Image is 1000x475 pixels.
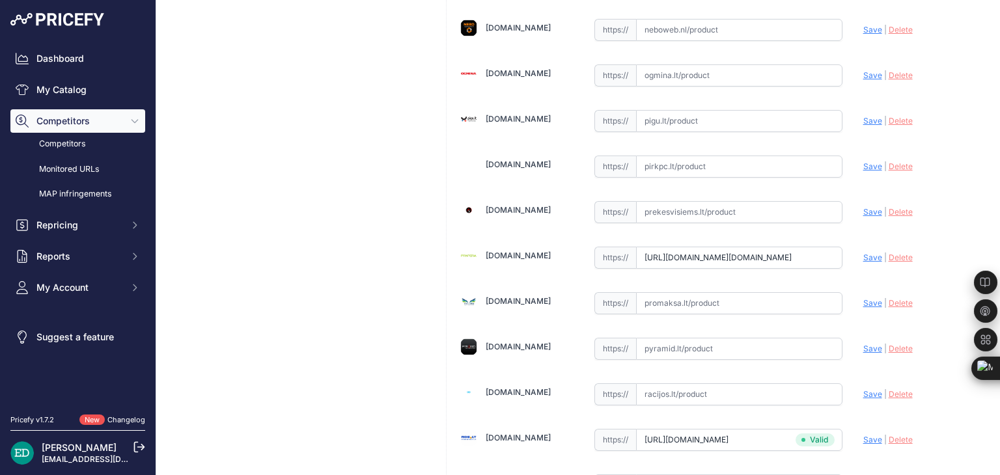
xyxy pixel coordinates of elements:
a: Competitors [10,133,145,156]
a: My Catalog [10,78,145,102]
span: | [884,116,887,126]
span: New [79,414,105,426]
span: Delete [889,252,913,262]
button: Repricing [10,213,145,237]
span: https:// [594,338,636,360]
span: Delete [889,298,913,308]
span: https:// [594,292,636,314]
span: Repricing [36,219,122,232]
span: | [884,298,887,308]
a: [DOMAIN_NAME] [486,296,551,306]
input: ogmina.lt/product [636,64,842,87]
button: Reports [10,245,145,268]
span: Competitors [36,115,122,128]
span: Save [863,70,882,80]
input: pyramid.lt/product [636,338,842,360]
span: | [884,207,887,217]
a: [PERSON_NAME] [42,442,117,453]
a: [EMAIL_ADDRESS][DOMAIN_NAME] [42,454,178,464]
span: Delete [889,25,913,34]
span: Save [863,252,882,262]
span: | [884,161,887,171]
span: Delete [889,344,913,353]
input: promaksa.lt/product [636,292,842,314]
span: Save [863,207,882,217]
button: Competitors [10,109,145,133]
span: https:// [594,247,636,269]
span: Save [863,389,882,399]
span: Save [863,25,882,34]
span: Save [863,298,882,308]
a: [DOMAIN_NAME] [486,433,551,442]
input: rde.lt/product [636,429,842,451]
div: Pricefy v1.7.2 [10,414,54,426]
a: Suggest a feature [10,325,145,349]
button: My Account [10,276,145,299]
span: https:// [594,64,636,87]
input: racijos.lt/product [636,383,842,405]
input: pigu.lt/product [636,110,842,132]
span: https:// [594,19,636,41]
a: [DOMAIN_NAME] [486,251,551,260]
span: | [884,252,887,262]
span: Delete [889,116,913,126]
a: [DOMAIN_NAME] [486,387,551,397]
span: | [884,435,887,444]
span: | [884,70,887,80]
span: Delete [889,70,913,80]
a: [DOMAIN_NAME] [486,205,551,215]
span: https:// [594,110,636,132]
span: Save [863,116,882,126]
input: prekesvisiems.lt/product [636,201,842,223]
img: Pricefy Logo [10,13,104,26]
a: [DOMAIN_NAME] [486,342,551,351]
span: Reports [36,250,122,263]
a: Monitored URLs [10,158,145,181]
a: MAP infringements [10,183,145,206]
a: [DOMAIN_NAME] [486,159,551,169]
a: Dashboard [10,47,145,70]
a: Changelog [107,415,145,424]
span: https:// [594,429,636,451]
span: https:// [594,383,636,405]
span: https:// [594,201,636,223]
span: Delete [889,207,913,217]
input: printera.lt/product [636,247,842,269]
span: Save [863,344,882,353]
span: | [884,25,887,34]
span: | [884,344,887,353]
span: Delete [889,435,913,444]
span: My Account [36,281,122,294]
nav: Sidebar [10,47,145,399]
span: | [884,389,887,399]
a: [DOMAIN_NAME] [486,68,551,78]
input: neboweb.nl/product [636,19,842,41]
span: Save [863,435,882,444]
span: Delete [889,161,913,171]
span: Delete [889,389,913,399]
span: https:// [594,156,636,178]
a: [DOMAIN_NAME] [486,114,551,124]
a: [DOMAIN_NAME] [486,23,551,33]
input: pirkpc.lt/product [636,156,842,178]
span: Save [863,161,882,171]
